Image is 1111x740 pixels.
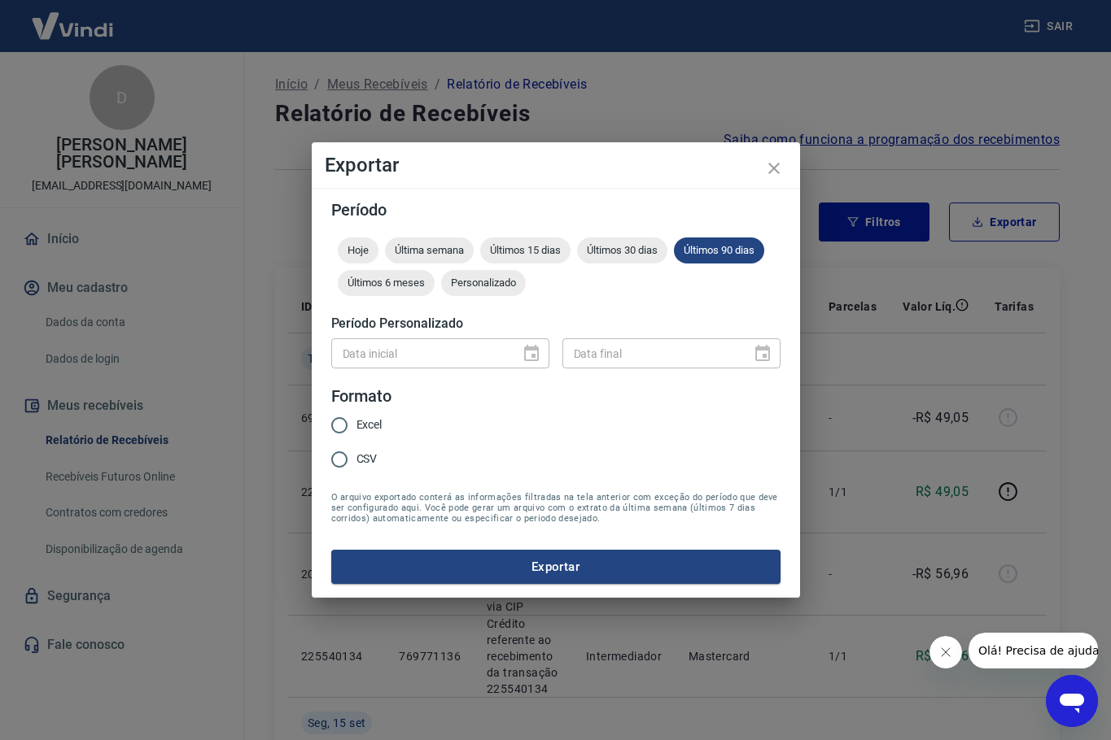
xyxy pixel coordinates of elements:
button: close [755,149,794,188]
legend: Formato [331,385,392,408]
div: Últimos 15 dias [480,237,571,263]
h5: Período Personalizado [331,316,781,332]
span: Últimos 90 dias [674,244,764,256]
span: Excel [356,416,383,433]
input: DD/MM/YYYY [331,338,509,368]
input: DD/MM/YYYY [562,338,740,368]
span: Últimos 15 dias [480,244,571,256]
h4: Exportar [325,155,787,175]
span: Última semana [385,244,474,256]
span: Personalizado [441,276,526,289]
div: Última semana [385,237,474,263]
div: Personalizado [441,270,526,296]
h5: Período [331,202,781,218]
span: Últimos 6 meses [338,276,435,289]
span: Olá! Precisa de ajuda? [10,11,137,24]
div: Hoje [338,237,378,263]
button: Exportar [331,550,781,584]
iframe: Fechar mensagem [929,636,962,668]
iframe: Botão para abrir a janela de mensagens [1046,675,1098,727]
div: Últimos 30 dias [577,237,667,263]
span: O arquivo exportado conterá as informações filtradas na tela anterior com exceção do período que ... [331,492,781,524]
span: Últimos 30 dias [577,244,667,256]
span: CSV [356,451,378,468]
span: Hoje [338,244,378,256]
div: Últimos 6 meses [338,270,435,296]
div: Últimos 90 dias [674,237,764,263]
iframe: Mensagem da empresa [969,633,1098,668]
